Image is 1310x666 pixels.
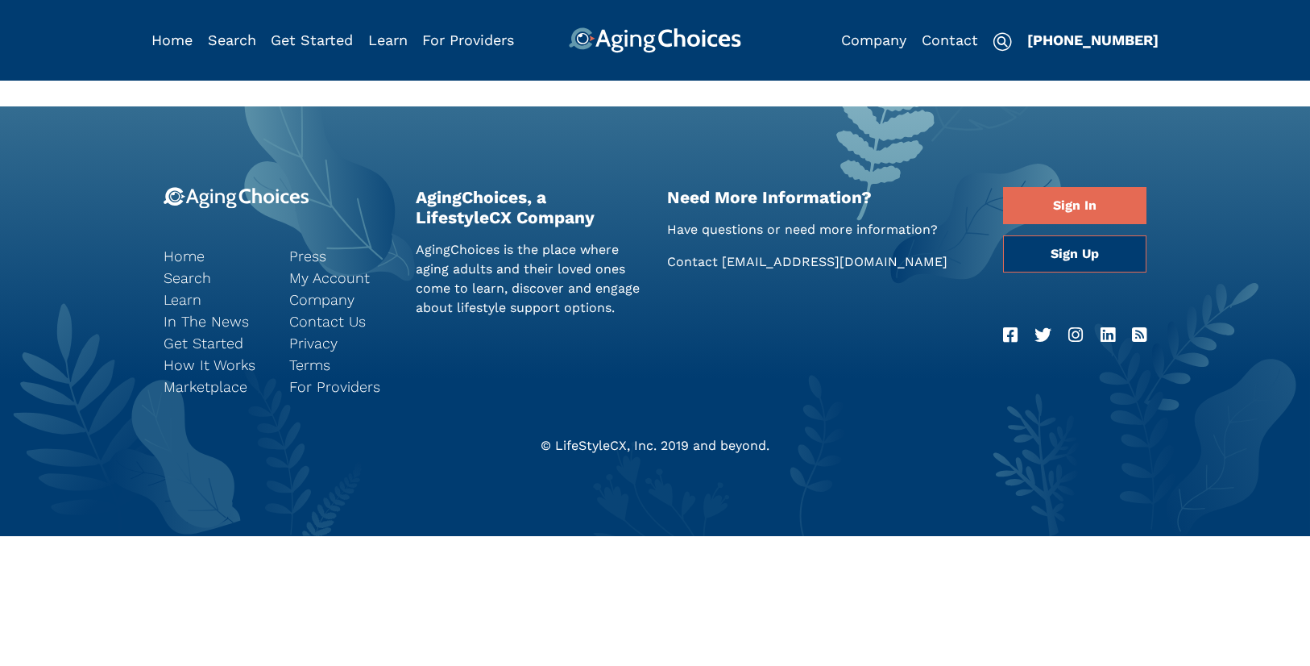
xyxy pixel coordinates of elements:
[841,31,906,48] a: Company
[164,187,309,209] img: 9-logo.svg
[164,267,265,289] a: Search
[289,245,391,267] a: Press
[271,31,353,48] a: Get Started
[422,31,514,48] a: For Providers
[1003,323,1018,348] a: Facebook
[289,310,391,332] a: Contact Us
[569,27,741,53] img: AgingChoices
[1003,187,1146,224] a: Sign In
[289,332,391,354] a: Privacy
[151,31,193,48] a: Home
[1034,323,1051,348] a: Twitter
[164,332,265,354] a: Get Started
[416,240,644,318] p: AgingChoices is the place where aging adults and their loved ones come to learn, discover and eng...
[416,187,644,227] h2: AgingChoices, a LifestyleCX Company
[164,289,265,310] a: Learn
[289,267,391,289] a: My Account
[993,32,1012,52] img: search-icon.svg
[289,376,391,398] a: For Providers
[208,27,256,53] div: Popover trigger
[667,187,979,207] h2: Need More Information?
[1101,323,1115,348] a: LinkedIn
[722,254,947,269] a: [EMAIL_ADDRESS][DOMAIN_NAME]
[289,354,391,376] a: Terms
[667,252,979,272] p: Contact
[151,436,1159,456] div: © LifeStyleCX, Inc. 2019 and beyond.
[1027,31,1159,48] a: [PHONE_NUMBER]
[667,220,979,239] p: Have questions or need more information?
[1068,323,1083,348] a: Instagram
[922,31,978,48] a: Contact
[164,310,265,332] a: In The News
[289,289,391,310] a: Company
[208,31,256,48] a: Search
[1132,323,1146,348] a: RSS Feed
[164,245,265,267] a: Home
[164,354,265,376] a: How It Works
[164,376,265,398] a: Marketplace
[1003,235,1146,273] a: Sign Up
[368,31,408,48] a: Learn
